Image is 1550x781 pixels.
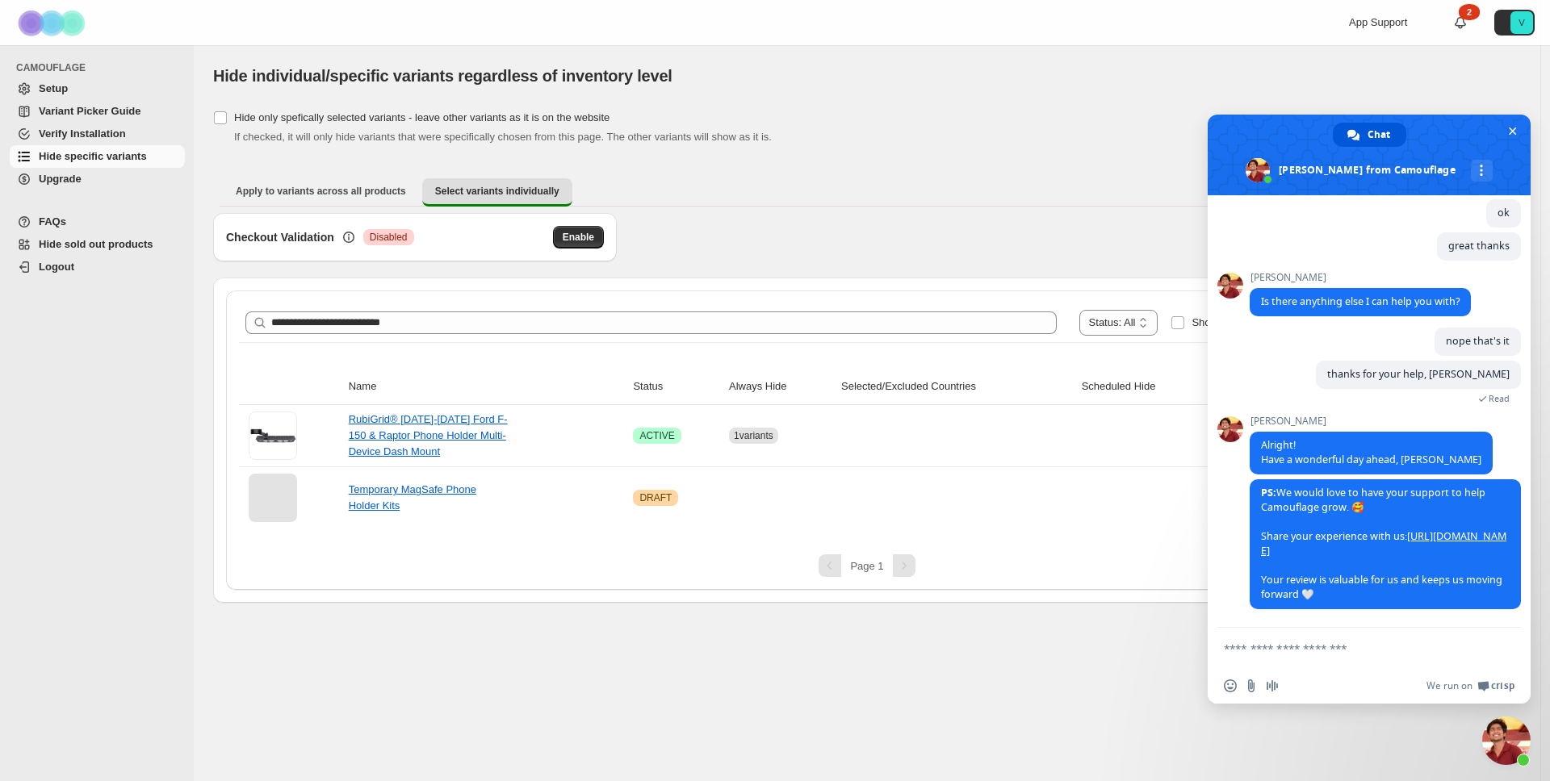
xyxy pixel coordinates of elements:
span: Logout [39,261,74,273]
a: [URL][DOMAIN_NAME] [1261,529,1506,558]
span: Upgrade [39,173,82,185]
span: If checked, it will only hide variants that were specifically chosen from this page. The other va... [234,131,772,143]
th: Scheduled Hide [1077,369,1217,405]
span: [PERSON_NAME] [1250,416,1493,427]
a: Setup [10,77,185,100]
img: RubiGrid® 2021-2025 Ford F-150 & Raptor Phone Holder Multi-Device Dash Mount [249,411,297,460]
span: ok [1498,206,1510,219]
span: Show Camouflage managed products [1192,316,1368,328]
a: Upgrade [10,168,185,190]
span: Insert an emoji [1224,679,1237,692]
button: Apply to variants across all products [223,178,419,204]
span: Hide sold out products [39,238,153,250]
span: PS: [1261,486,1276,499]
a: Hide sold out products [10,233,185,256]
img: Camouflage [13,1,94,45]
text: V [1519,18,1525,27]
span: nope that's it [1446,334,1510,348]
span: Hide individual/specific variants regardless of inventory level [213,67,672,85]
span: Alright! Have a wonderful day ahead, [PERSON_NAME] [1261,438,1481,466]
th: Selected/Excluded Countries [836,369,1077,405]
button: Avatar with initials V [1494,10,1535,35]
button: Enable [553,226,604,248]
span: Is there anything else I can help you with? [1261,294,1460,308]
div: Close chat [1482,716,1531,765]
textarea: Compose your message... [1224,641,1479,656]
span: Avatar with initials V [1510,11,1533,34]
span: Chat [1368,123,1390,147]
span: CAMOUFLAGE [16,61,186,74]
span: We would love to have your support to help Camouflage grow. 🥰 Share your experience with us: Your... [1261,486,1506,601]
span: App Support [1349,16,1407,28]
span: great thanks [1448,239,1510,253]
span: Audio message [1266,679,1279,692]
span: Read [1489,393,1510,404]
span: Send a file [1245,679,1258,692]
span: Hide specific variants [39,150,147,162]
a: Temporary MagSafe Phone Holder Kits [349,483,476,512]
a: Verify Installation [10,123,185,145]
span: Enable [563,231,594,244]
nav: Pagination [239,554,1495,577]
div: More channels [1471,160,1493,182]
a: We run onCrisp [1426,679,1514,692]
h3: Checkout Validation [226,229,334,245]
span: ACTIVE [639,429,674,442]
span: Variant Picker Guide [39,105,140,117]
span: Hide only spefically selected variants - leave other variants as it is on the website [234,111,610,123]
div: Chat [1333,123,1406,147]
span: Select variants individually [435,185,559,198]
a: Logout [10,256,185,278]
span: Apply to variants across all products [236,185,406,198]
span: Close chat [1504,123,1521,140]
a: Variant Picker Guide [10,100,185,123]
div: Select variants individually [213,213,1521,603]
a: FAQs [10,211,185,233]
span: Verify Installation [39,127,126,140]
span: [PERSON_NAME] [1250,272,1471,283]
button: Select variants individually [422,178,572,207]
th: Always Hide [724,369,836,405]
span: We run on [1426,679,1472,692]
span: FAQs [39,215,66,228]
span: Setup [39,82,68,94]
span: Page 1 [850,560,883,572]
span: 1 variants [734,430,773,441]
span: Disabled [370,231,408,244]
div: 2 [1459,4,1480,20]
span: thanks for your help, [PERSON_NAME] [1327,367,1510,381]
th: Status [628,369,724,405]
span: DRAFT [639,491,672,504]
a: Hide specific variants [10,145,185,168]
span: Crisp [1491,679,1514,692]
th: Name [344,369,629,405]
a: 2 [1452,15,1468,31]
a: RubiGrid® [DATE]-[DATE] Ford F-150 & Raptor Phone Holder Multi-Device Dash Mount [349,413,508,457]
